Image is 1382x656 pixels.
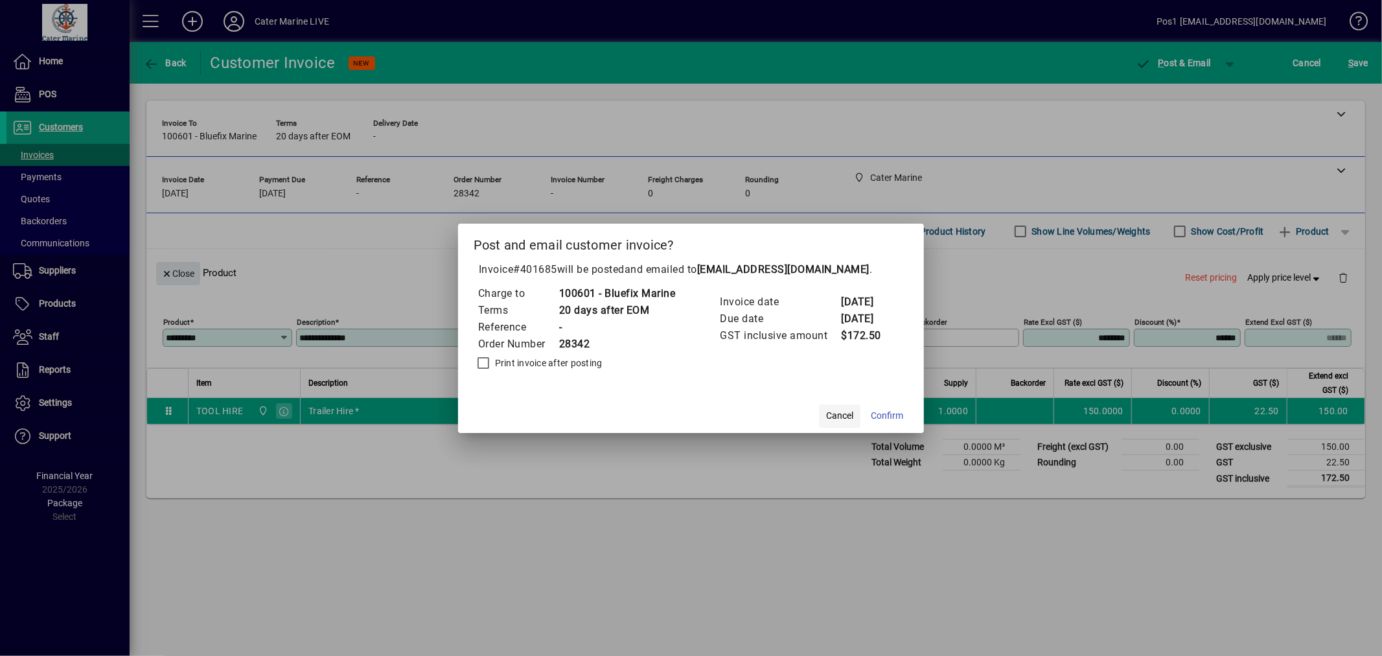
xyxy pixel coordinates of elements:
[819,404,860,428] button: Cancel
[719,294,840,310] td: Invoice date
[840,294,892,310] td: [DATE]
[871,409,903,423] span: Confirm
[478,336,559,353] td: Order Number
[458,224,925,261] h2: Post and email customer invoice?
[625,263,870,275] span: and emailed to
[697,263,870,275] b: [EMAIL_ADDRESS][DOMAIN_NAME]
[559,319,676,336] td: -
[492,357,603,369] label: Print invoice after posting
[478,285,559,302] td: Charge to
[826,409,853,423] span: Cancel
[559,285,676,302] td: 100601 - Bluefix Marine
[866,404,908,428] button: Confirm
[559,302,676,319] td: 20 days after EOM
[478,319,559,336] td: Reference
[840,310,892,327] td: [DATE]
[513,263,557,275] span: #401685
[559,336,676,353] td: 28342
[478,302,559,319] td: Terms
[719,327,840,344] td: GST inclusive amount
[474,262,909,277] p: Invoice will be posted .
[840,327,892,344] td: $172.50
[719,310,840,327] td: Due date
